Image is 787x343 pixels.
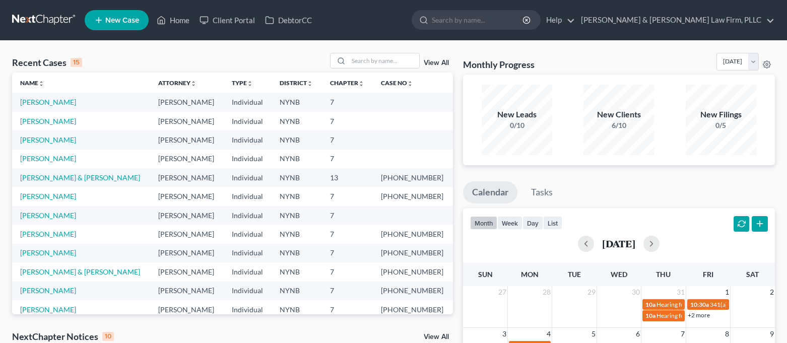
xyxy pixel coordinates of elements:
[150,206,223,225] td: [PERSON_NAME]
[482,109,552,120] div: New Leads
[150,300,223,319] td: [PERSON_NAME]
[224,262,272,281] td: Individual
[272,112,322,130] td: NYNB
[645,301,655,308] span: 10a
[20,286,76,295] a: [PERSON_NAME]
[102,332,114,341] div: 10
[680,328,686,340] span: 7
[150,282,223,300] td: [PERSON_NAME]
[690,301,709,308] span: 10:30a
[105,17,139,24] span: New Case
[20,154,76,163] a: [PERSON_NAME]
[322,112,373,130] td: 7
[656,270,671,279] span: Thu
[546,328,552,340] span: 4
[247,81,253,87] i: unfold_more
[224,244,272,262] td: Individual
[373,187,453,205] td: [PHONE_NUMBER]
[676,286,686,298] span: 31
[631,286,641,298] span: 30
[478,270,493,279] span: Sun
[20,248,76,257] a: [PERSON_NAME]
[373,300,453,319] td: [PHONE_NUMBER]
[322,300,373,319] td: 7
[224,150,272,168] td: Individual
[150,112,223,130] td: [PERSON_NAME]
[307,81,313,87] i: unfold_more
[586,286,597,298] span: 29
[424,333,449,340] a: View All
[470,216,497,230] button: month
[522,216,543,230] button: day
[20,98,76,106] a: [PERSON_NAME]
[272,130,322,149] td: NYNB
[224,93,272,111] td: Individual
[424,59,449,66] a: View All
[20,305,76,314] a: [PERSON_NAME]
[322,168,373,187] td: 13
[358,81,364,87] i: unfold_more
[272,150,322,168] td: NYNB
[501,328,507,340] span: 3
[12,330,114,342] div: NextChapter Notices
[20,267,140,276] a: [PERSON_NAME] & [PERSON_NAME]
[194,11,260,29] a: Client Portal
[272,93,322,111] td: NYNB
[330,79,364,87] a: Chapterunfold_more
[322,150,373,168] td: 7
[322,262,373,281] td: 7
[703,270,713,279] span: Fri
[20,211,76,220] a: [PERSON_NAME]
[407,81,413,87] i: unfold_more
[463,181,517,203] a: Calendar
[373,282,453,300] td: [PHONE_NUMBER]
[602,238,635,249] h2: [DATE]
[232,79,253,87] a: Typeunfold_more
[224,282,272,300] td: Individual
[224,112,272,130] td: Individual
[724,328,730,340] span: 8
[576,11,774,29] a: [PERSON_NAME] & [PERSON_NAME] Law Firm, PLLC
[38,81,44,87] i: unfold_more
[373,225,453,243] td: [PHONE_NUMBER]
[71,58,82,67] div: 15
[497,216,522,230] button: week
[272,262,322,281] td: NYNB
[373,168,453,187] td: [PHONE_NUMBER]
[322,187,373,205] td: 7
[381,79,413,87] a: Case Nounfold_more
[373,244,453,262] td: [PHONE_NUMBER]
[724,286,730,298] span: 1
[150,187,223,205] td: [PERSON_NAME]
[645,312,655,319] span: 10a
[591,328,597,340] span: 5
[322,282,373,300] td: 7
[322,130,373,149] td: 7
[152,11,194,29] a: Home
[224,168,272,187] td: Individual
[150,244,223,262] td: [PERSON_NAME]
[349,53,419,68] input: Search by name...
[322,225,373,243] td: 7
[322,206,373,225] td: 7
[611,270,627,279] span: Wed
[322,244,373,262] td: 7
[272,187,322,205] td: NYNB
[150,262,223,281] td: [PERSON_NAME]
[657,312,735,319] span: Hearing for [PERSON_NAME]
[521,270,539,279] span: Mon
[688,311,710,319] a: +2 more
[522,181,562,203] a: Tasks
[150,225,223,243] td: [PERSON_NAME]
[20,192,76,200] a: [PERSON_NAME]
[272,282,322,300] td: NYNB
[686,120,756,130] div: 0/5
[543,216,562,230] button: list
[769,286,775,298] span: 2
[568,270,581,279] span: Tue
[20,173,140,182] a: [PERSON_NAME] & [PERSON_NAME]
[635,328,641,340] span: 6
[224,187,272,205] td: Individual
[373,262,453,281] td: [PHONE_NUMBER]
[20,79,44,87] a: Nameunfold_more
